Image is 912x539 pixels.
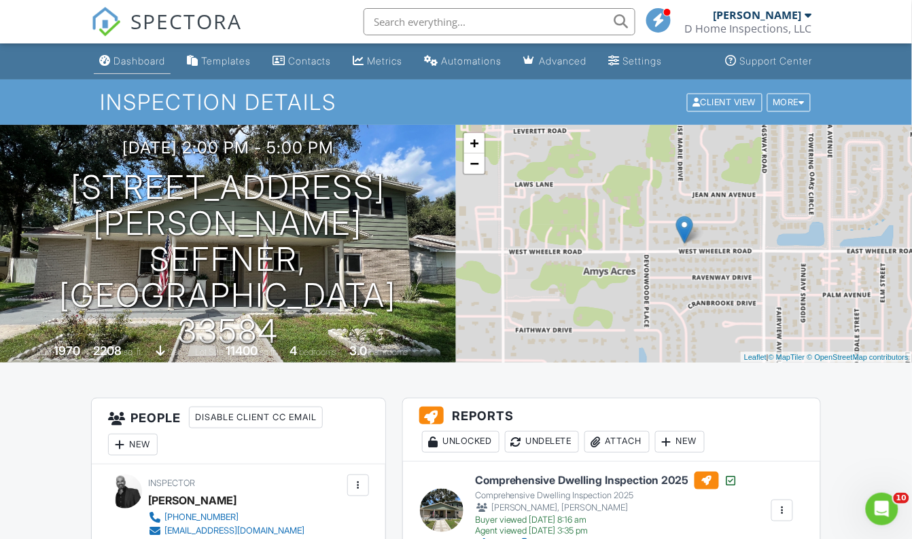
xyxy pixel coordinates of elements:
span: slab [168,347,183,357]
a: Zoom in [464,133,485,153]
a: Automations (Basic) [419,49,507,74]
div: Dashboard [113,55,165,67]
div: 4 [290,343,298,358]
span: Built [37,347,52,357]
div: [PERSON_NAME] [148,490,236,510]
span: bedrooms [300,347,337,357]
a: © OpenStreetMap contributors [807,353,909,361]
input: Search everything... [364,8,635,35]
div: Disable Client CC Email [189,407,323,428]
div: | [741,352,912,363]
div: New [655,431,705,453]
a: Settings [603,49,667,74]
a: Leaflet [744,353,767,361]
a: Zoom out [464,153,485,174]
iframe: Intercom live chat [866,493,898,525]
div: Automations [441,55,502,67]
a: Contacts [267,49,336,74]
div: [PERSON_NAME] [714,8,802,22]
div: [EMAIL_ADDRESS][DOMAIN_NAME] [164,525,304,536]
img: The Best Home Inspection Software - Spectora [91,7,121,37]
a: Templates [181,49,256,74]
div: Undelete [505,431,579,453]
div: Advanced [539,55,586,67]
h6: Comprehensive Dwelling Inspection 2025 [475,472,738,489]
div: Agent viewed [DATE] 3:35 pm [475,525,738,536]
span: Lot Size [196,347,224,357]
h1: Inspection Details [100,90,812,114]
a: Client View [686,96,766,107]
div: 2208 [94,343,122,358]
div: More [767,93,811,111]
a: [PHONE_NUMBER] [148,510,304,524]
div: 3.0 [350,343,368,358]
div: New [108,434,158,456]
div: 1970 [54,343,81,358]
span: 10 [894,493,909,504]
div: [PHONE_NUMBER] [164,512,239,523]
div: Contacts [288,55,331,67]
div: Comprehensive Dwelling Inspection 2025 [475,490,738,501]
h3: [DATE] 2:00 pm - 5:00 pm [122,138,334,157]
div: Attach [584,431,650,453]
div: Unlocked [422,431,499,453]
a: Metrics [347,49,408,74]
div: Settings [622,55,662,67]
span: sq. ft. [124,347,143,357]
span: SPECTORA [130,7,242,35]
div: Support Center [740,55,813,67]
a: SPECTORA [91,18,242,47]
div: D Home Inspections, LLC [685,22,812,35]
h1: [STREET_ADDRESS][PERSON_NAME] Seffner, [GEOGRAPHIC_DATA] 33584 [22,170,434,349]
span: bathrooms [370,347,408,357]
a: Comprehensive Dwelling Inspection 2025 Comprehensive Dwelling Inspection 2025 [PERSON_NAME], [PER... [475,472,738,537]
div: Client View [687,93,762,111]
h3: Reports [403,398,820,461]
a: Support Center [720,49,818,74]
div: Metrics [367,55,402,67]
span: sq.ft. [260,347,277,357]
div: Templates [201,55,251,67]
a: Dashboard [94,49,171,74]
span: Inspector [148,478,195,488]
div: 11400 [226,343,258,358]
a: Advanced [518,49,592,74]
a: [EMAIL_ADDRESS][DOMAIN_NAME] [148,524,304,538]
h3: People [92,398,385,464]
a: © MapTiler [769,353,805,361]
div: [PERSON_NAME], [PERSON_NAME] [475,501,738,515]
div: Buyer viewed [DATE] 8:16 am [475,515,738,525]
